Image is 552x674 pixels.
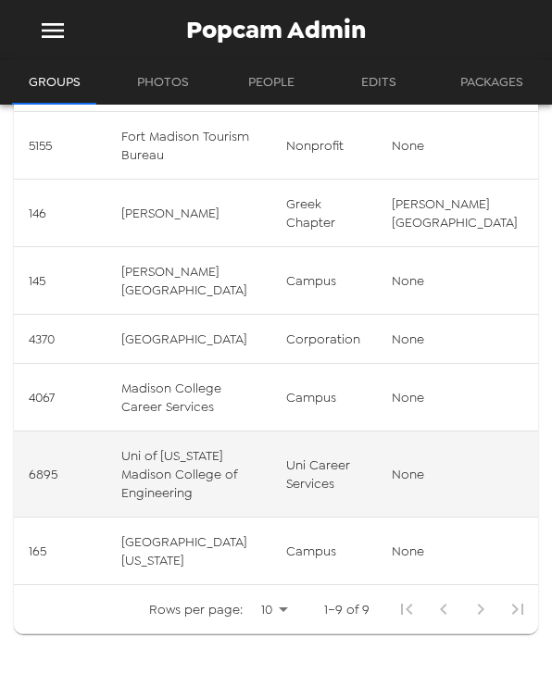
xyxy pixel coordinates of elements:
[271,112,377,180] td: nonprofit
[377,431,538,518] td: None
[250,596,295,623] div: 10
[271,180,377,247] td: greek chapter
[12,60,97,105] button: Groups
[377,180,538,247] td: [PERSON_NAME][GEOGRAPHIC_DATA]
[14,315,107,364] td: 4370
[107,247,271,315] td: [PERSON_NAME][GEOGRAPHIC_DATA]
[107,364,271,431] td: Madison College Career Services
[107,180,271,247] td: [PERSON_NAME]
[107,315,271,364] td: [GEOGRAPHIC_DATA]
[271,518,377,585] td: campus
[230,60,313,105] button: People
[271,315,377,364] td: corporation
[271,431,377,518] td: uni career services
[14,180,107,247] td: 146
[14,247,107,315] td: 145
[337,60,420,105] button: Edits
[377,247,538,315] td: None
[14,518,107,585] td: 165
[14,431,107,518] td: 6895
[377,112,538,180] td: None
[107,518,271,585] td: [GEOGRAPHIC_DATA][US_STATE]
[271,247,377,315] td: campus
[149,600,243,618] p: Rows per page:
[377,315,538,364] td: None
[186,18,366,43] span: Popcam Admin
[14,364,107,431] td: 4067
[324,600,370,618] p: 1–9 of 9
[444,60,540,105] button: Packages
[14,112,107,180] td: 5155
[107,112,271,180] td: Fort Madison Tourism Bureau
[377,518,538,585] td: None
[120,60,206,105] button: Photos
[107,431,271,518] td: Uni of [US_STATE] Madison College of Engineering
[377,364,538,431] td: None
[271,364,377,431] td: campus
